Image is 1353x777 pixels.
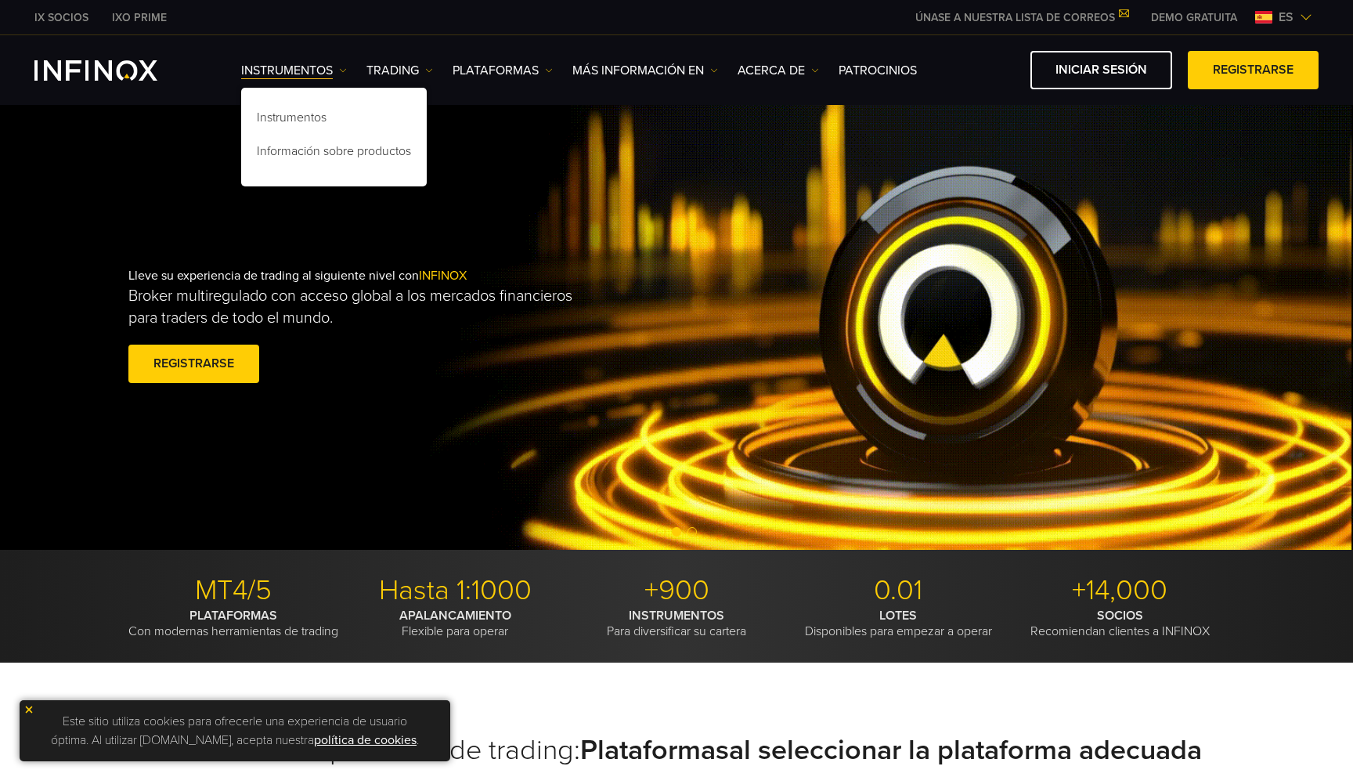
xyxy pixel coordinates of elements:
p: Hasta 1:1000 [350,573,560,608]
p: Disponibles para empezar a operar [793,608,1003,639]
strong: LOTES [879,608,917,623]
img: yellow close icon [23,704,34,715]
h2: Potencie su experiencia de trading: [128,733,1225,768]
p: Para diversificar su cartera [572,608,781,639]
span: INFINOX [419,268,467,284]
p: Flexible para operar [350,608,560,639]
a: Información sobre productos [241,137,427,171]
a: INFINOX Logo [34,60,194,81]
p: MT4/5 [128,573,338,608]
a: PLATAFORMAS [453,61,553,80]
a: ÚNASE A NUESTRA LISTA DE CORREOS [904,11,1139,24]
a: Más información en [572,61,718,80]
span: Go to slide 3 [687,527,697,537]
p: 0.01 [793,573,1003,608]
p: Broker multiregulado con acceso global a los mercados financieros para traders de todo el mundo. [128,285,594,329]
p: +900 [572,573,781,608]
strong: Plataformasal seleccionar la plataforma adecuada [580,733,1202,767]
a: Patrocinios [839,61,917,80]
span: es [1272,8,1300,27]
a: TRADING [366,61,433,80]
a: INFINOX [23,9,100,26]
p: Recomiendan clientes a INFINOX [1015,608,1225,639]
a: política de cookies [314,732,417,748]
a: INFINOX [100,9,179,26]
a: Instrumentos [241,61,347,80]
strong: PLATAFORMAS [189,608,277,623]
p: Este sitio utiliza cookies para ofrecerle una experiencia de usuario óptima. Al utilizar [DOMAIN_... [27,708,442,754]
a: Instrumentos [241,103,427,137]
strong: INSTRUMENTOS [629,608,724,623]
strong: APALANCAMIENTO [399,608,511,623]
strong: SOCIOS [1097,608,1143,623]
p: Con modernas herramientas de trading [128,608,338,639]
p: +14,000 [1015,573,1225,608]
a: Registrarse [1188,51,1319,89]
span: Go to slide 2 [672,527,681,537]
a: Registrarse [128,345,259,383]
a: ACERCA DE [738,61,819,80]
a: INFINOX MENU [1139,9,1249,26]
span: Go to slide 1 [656,527,666,537]
div: Lleve su experiencia de trading al siguiente nivel con [128,243,709,412]
a: Iniciar sesión [1030,51,1172,89]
